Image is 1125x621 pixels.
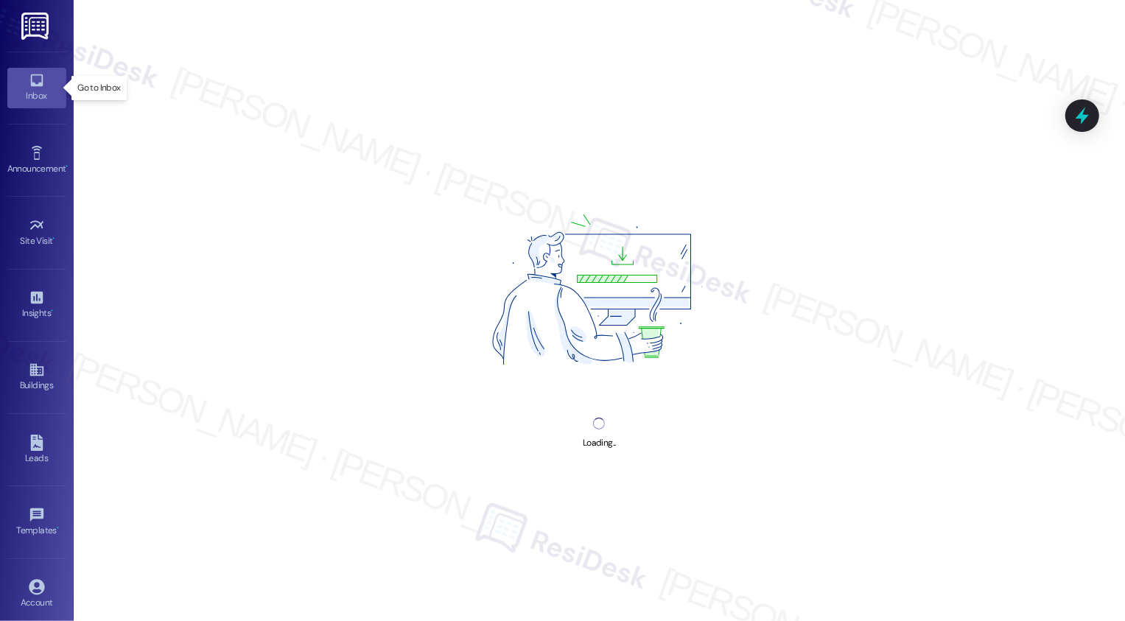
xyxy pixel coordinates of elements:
[21,13,52,40] img: ResiDesk Logo
[53,234,55,244] span: •
[583,435,616,451] div: Loading...
[7,502,66,542] a: Templates •
[7,430,66,470] a: Leads
[57,523,59,533] span: •
[7,357,66,397] a: Buildings
[7,68,66,108] a: Inbox
[7,213,66,253] a: Site Visit •
[77,82,120,94] p: Go to Inbox
[66,161,68,172] span: •
[7,575,66,614] a: Account
[7,285,66,325] a: Insights •
[51,306,53,316] span: •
